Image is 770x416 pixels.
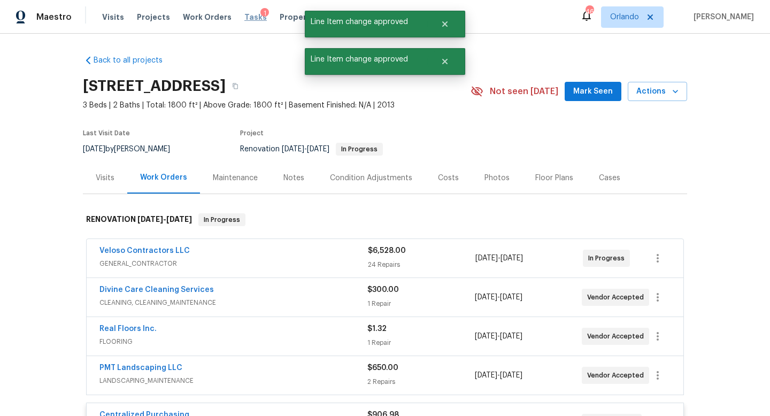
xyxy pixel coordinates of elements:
[166,215,192,223] span: [DATE]
[535,173,573,183] div: Floor Plans
[96,173,114,183] div: Visits
[305,48,427,71] span: Line Item change approved
[367,325,387,333] span: $1.32
[83,143,183,156] div: by [PERSON_NAME]
[83,100,471,111] span: 3 Beds | 2 Baths | Total: 1800 ft² | Above Grade: 1800 ft² | Basement Finished: N/A | 2013
[99,297,367,308] span: CLEANING, CLEANING_MAINTENANCE
[99,258,368,269] span: GENERAL_CONTRACTOR
[427,51,463,72] button: Close
[330,173,412,183] div: Condition Adjustments
[226,76,245,96] button: Copy Address
[475,331,522,342] span: -
[689,12,754,22] span: [PERSON_NAME]
[183,12,232,22] span: Work Orders
[367,364,398,372] span: $650.00
[137,215,163,223] span: [DATE]
[490,86,558,97] span: Not seen [DATE]
[199,214,244,225] span: In Progress
[475,372,497,379] span: [DATE]
[475,292,522,303] span: -
[83,81,226,91] h2: [STREET_ADDRESS]
[307,145,329,153] span: [DATE]
[213,173,258,183] div: Maintenance
[244,13,267,21] span: Tasks
[438,173,459,183] div: Costs
[587,292,648,303] span: Vendor Accepted
[83,130,130,136] span: Last Visit Date
[83,145,105,153] span: [DATE]
[484,173,510,183] div: Photos
[83,203,687,237] div: RENOVATION [DATE]-[DATE]In Progress
[500,294,522,301] span: [DATE]
[305,11,427,33] span: Line Item change approved
[368,247,406,255] span: $6,528.00
[573,85,613,98] span: Mark Seen
[137,12,170,22] span: Projects
[367,286,399,294] span: $300.00
[283,173,304,183] div: Notes
[565,82,621,102] button: Mark Seen
[500,372,522,379] span: [DATE]
[102,12,124,22] span: Visits
[587,370,648,381] span: Vendor Accepted
[99,247,190,255] a: Veloso Contractors LLC
[86,213,192,226] h6: RENOVATION
[337,146,382,152] span: In Progress
[137,215,192,223] span: -
[586,6,593,17] div: 46
[282,145,304,153] span: [DATE]
[282,145,329,153] span: -
[475,255,498,262] span: [DATE]
[475,370,522,381] span: -
[628,82,687,102] button: Actions
[83,55,186,66] a: Back to all projects
[36,12,72,22] span: Maestro
[99,325,157,333] a: Real Floors Inc.
[367,337,474,348] div: 1 Repair
[599,173,620,183] div: Cases
[367,376,474,387] div: 2 Repairs
[99,336,367,347] span: FLOORING
[368,259,475,270] div: 24 Repairs
[588,253,629,264] span: In Progress
[610,12,639,22] span: Orlando
[500,333,522,340] span: [DATE]
[140,172,187,183] div: Work Orders
[427,13,463,35] button: Close
[99,375,367,386] span: LANDSCAPING_MAINTENANCE
[475,333,497,340] span: [DATE]
[475,294,497,301] span: [DATE]
[99,364,182,372] a: PMT Landscaping LLC
[240,145,383,153] span: Renovation
[367,298,474,309] div: 1 Repair
[587,331,648,342] span: Vendor Accepted
[500,255,523,262] span: [DATE]
[636,85,679,98] span: Actions
[99,286,214,294] a: Divine Care Cleaning Services
[475,253,523,264] span: -
[240,130,264,136] span: Project
[280,12,321,22] span: Properties
[260,8,269,19] div: 1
